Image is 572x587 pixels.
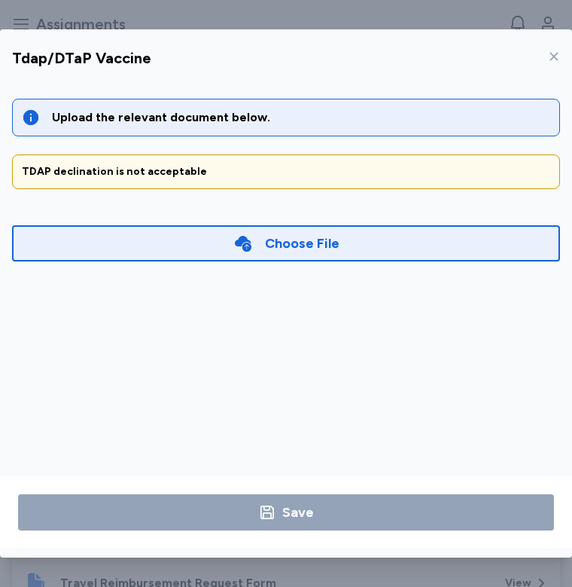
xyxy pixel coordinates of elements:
[265,233,339,254] div: Choose File
[12,47,151,69] div: Tdap/DTaP Vaccine
[282,502,314,523] div: Save
[52,109,550,127] div: Upload the relevant document below.
[22,164,550,179] div: TDAP declination is not acceptable
[18,494,554,530] button: Save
